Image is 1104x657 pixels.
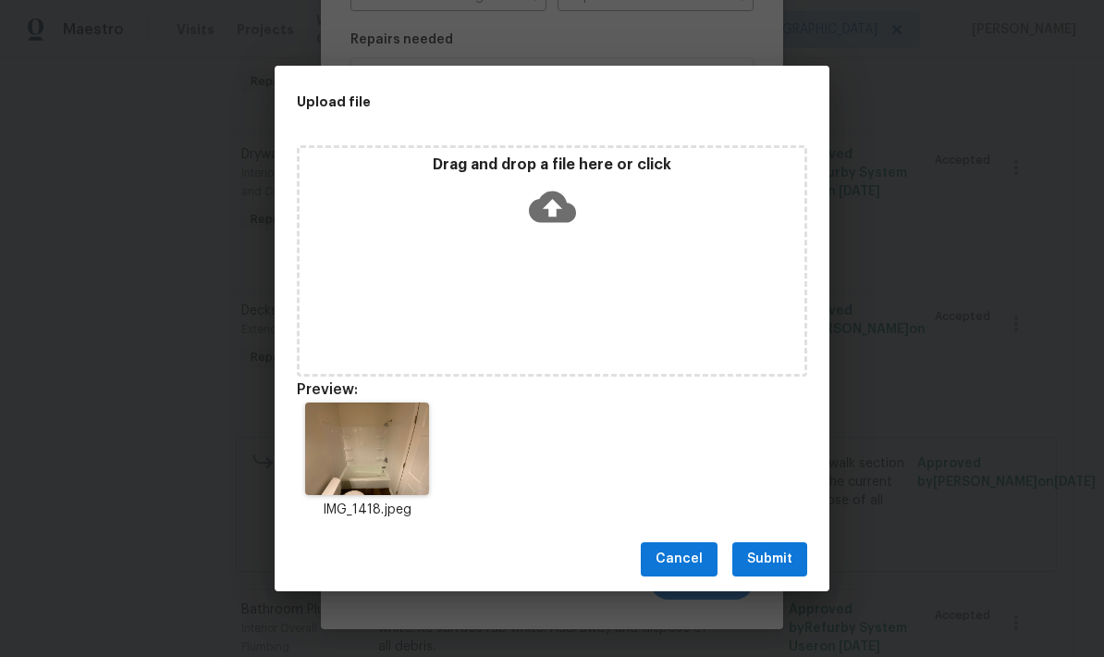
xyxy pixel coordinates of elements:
button: Submit [732,542,807,576]
button: Cancel [641,542,718,576]
span: Submit [747,548,792,571]
img: 9k= [305,403,428,495]
p: Drag and drop a file here or click [300,155,804,175]
span: Cancel [656,548,703,571]
p: IMG_1418.jpeg [297,501,437,520]
h2: Upload file [297,92,724,112]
